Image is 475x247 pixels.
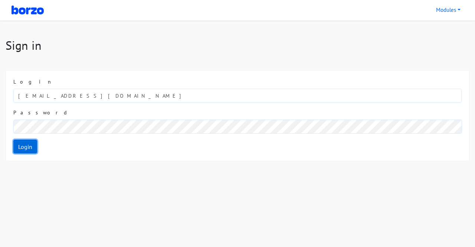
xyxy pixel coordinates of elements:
[12,5,44,15] img: Borzo - Fast and flexible intra-city delivery for businesses and individuals
[13,78,55,86] label: Login
[13,140,37,154] a: Login
[13,109,68,117] label: Password
[13,89,462,103] input: Enter login
[433,3,463,17] a: Modules
[6,38,469,52] h1: Sign in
